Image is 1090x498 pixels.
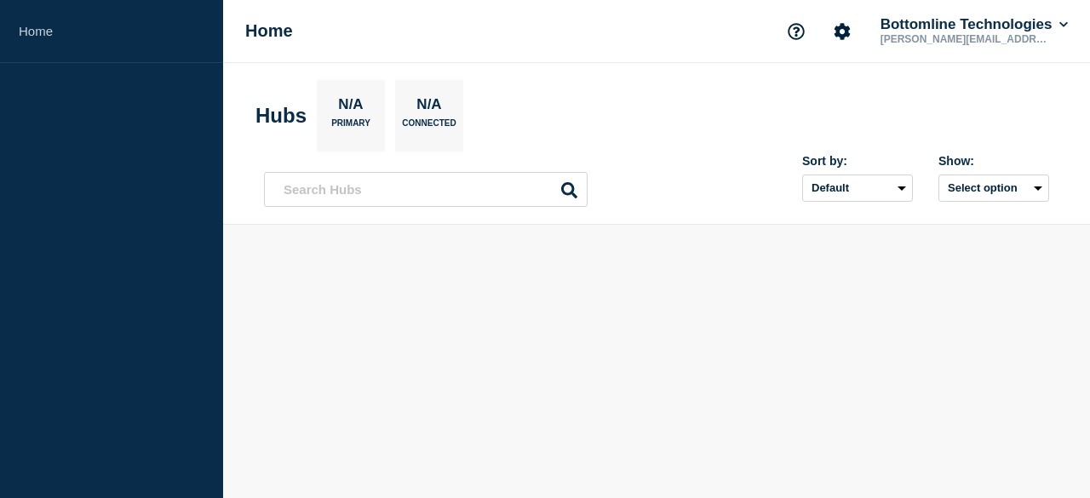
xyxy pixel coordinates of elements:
[332,96,370,118] p: N/A
[802,154,913,168] div: Sort by:
[802,175,913,202] select: Sort by
[778,14,814,49] button: Support
[245,21,293,41] h1: Home
[877,16,1071,33] button: Bottomline Technologies
[938,154,1049,168] div: Show:
[402,118,456,136] p: Connected
[410,96,448,118] p: N/A
[264,172,588,207] input: Search Hubs
[824,14,860,49] button: Account settings
[877,33,1054,45] p: [PERSON_NAME][EMAIL_ADDRESS][DOMAIN_NAME]
[255,104,307,128] h2: Hubs
[938,175,1049,202] button: Select option
[331,118,370,136] p: Primary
